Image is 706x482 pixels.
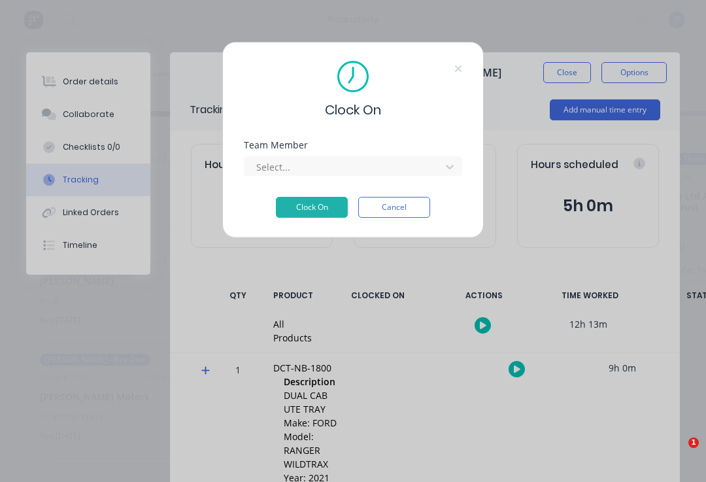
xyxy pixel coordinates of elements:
span: 1 [688,438,699,448]
iframe: Intercom live chat [662,438,693,469]
div: Team Member [244,141,462,150]
span: Clock On [325,100,381,120]
button: Cancel [358,197,430,218]
button: Clock On [276,197,348,218]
